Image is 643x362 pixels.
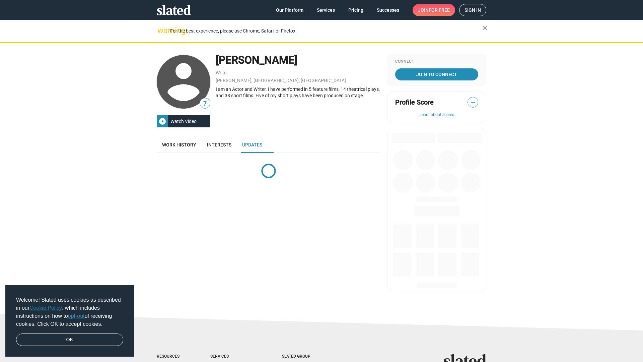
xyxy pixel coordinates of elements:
a: dismiss cookie message [16,334,123,346]
div: cookieconsent [5,285,134,357]
span: Welcome! Slated uses cookies as described in our , which includes instructions on how to of recei... [16,296,123,328]
span: Pricing [348,4,363,16]
span: — [468,98,478,107]
a: Our Platform [271,4,309,16]
div: Connect [395,59,478,64]
a: Pricing [343,4,369,16]
span: Join [418,4,450,16]
span: Our Platform [276,4,303,16]
a: Joinfor free [413,4,455,16]
a: Join To Connect [395,68,478,80]
a: opt-out [68,313,85,319]
button: Learn about scores [395,112,478,118]
span: Interests [207,142,231,147]
a: Interests [202,137,237,153]
a: [PERSON_NAME], [GEOGRAPHIC_DATA], [GEOGRAPHIC_DATA] [216,78,346,83]
a: Updates [237,137,268,153]
a: Services [311,4,340,16]
a: Successes [371,4,405,16]
span: Work history [162,142,196,147]
a: Work history [157,137,202,153]
div: I am an Actor and Writer. I have performed in 5 feature films, 14 theatrical plays, and 38 short ... [216,86,380,99]
span: Successes [377,4,399,16]
a: Cookie Policy [29,305,62,311]
a: Writer [216,70,228,75]
span: Join To Connect [397,68,477,80]
div: Resources [157,354,184,359]
span: for free [429,4,450,16]
div: [PERSON_NAME] [216,53,380,67]
span: Profile Score [395,98,434,107]
span: Sign in [465,4,481,16]
div: For the best experience, please use Chrome, Safari, or Firefox. [170,26,482,36]
div: Services [210,354,255,359]
span: Services [317,4,335,16]
mat-icon: warning [157,26,165,35]
div: Slated Group [282,354,328,359]
a: Sign in [459,4,486,16]
div: Watch Video [168,115,199,127]
mat-icon: play_circle_filled [158,117,166,125]
button: Watch Video [157,115,210,127]
span: 7 [200,99,210,108]
mat-icon: close [481,24,489,32]
span: Updates [242,142,262,147]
